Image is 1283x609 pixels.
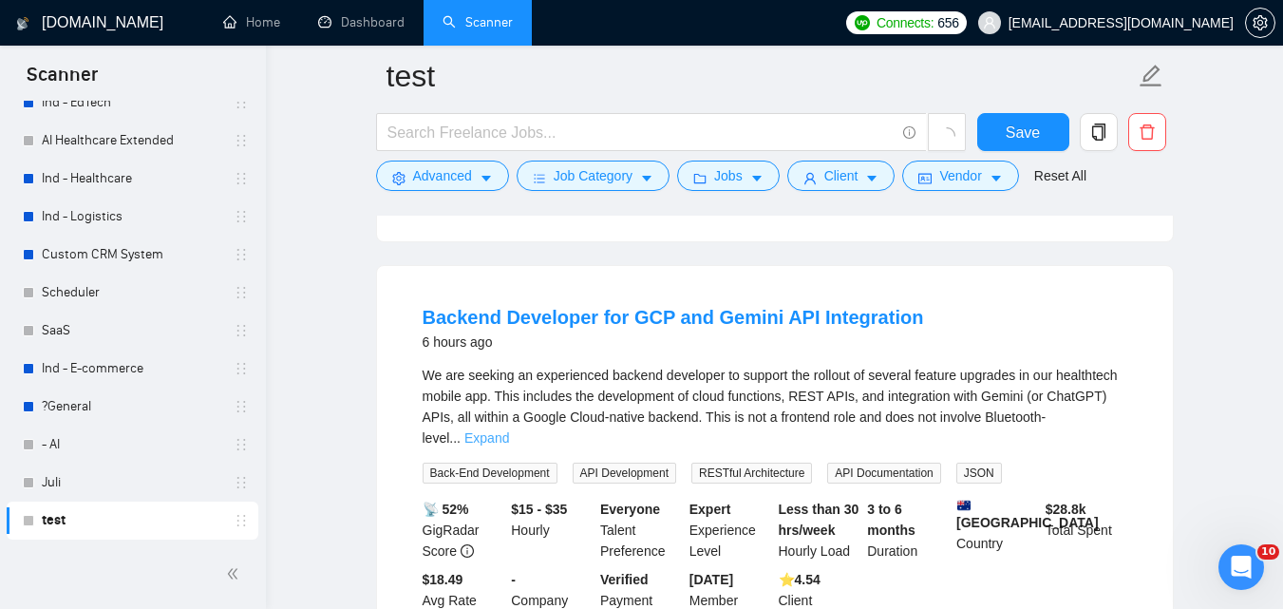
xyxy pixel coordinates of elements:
[803,171,817,185] span: user
[42,502,222,540] a: test
[686,499,775,561] div: Experience Level
[419,499,508,561] div: GigRadar Score
[693,171,707,185] span: folder
[392,171,406,185] span: setting
[554,165,632,186] span: Job Category
[461,544,474,558] span: info-circle
[42,198,222,236] a: Ind - Logistics
[600,572,649,587] b: Verified
[1129,124,1165,141] span: delete
[423,368,1118,446] span: We are seeking an experienced backend developer to support the rollout of several feature upgrade...
[11,61,113,101] span: Scanner
[42,388,222,426] a: ?General
[223,14,280,30] a: homeHome
[787,161,896,191] button: userClientcaret-down
[234,285,249,300] span: holder
[779,572,821,587] b: ⭐️ 4.54
[1246,15,1274,30] span: setting
[318,14,405,30] a: dashboardDashboard
[387,52,1135,100] input: Scanner name...
[957,499,971,512] img: 🇦🇺
[42,274,222,312] a: Scheduler
[990,171,1003,185] span: caret-down
[824,165,858,186] span: Client
[16,9,29,39] img: logo
[234,437,249,452] span: holder
[507,499,596,561] div: Hourly
[1128,113,1166,151] button: delete
[953,499,1042,561] div: Country
[939,165,981,186] span: Vendor
[750,171,764,185] span: caret-down
[938,127,955,144] span: loading
[865,171,878,185] span: caret-down
[42,122,222,160] a: AI Healthcare Extended
[376,161,509,191] button: settingAdvancedcaret-down
[1046,502,1086,517] b: $ 28.8k
[573,463,676,484] span: API Development
[983,16,996,29] span: user
[234,513,249,528] span: holder
[640,171,653,185] span: caret-down
[1218,544,1264,590] iframe: Intercom live chat
[511,572,516,587] b: -
[596,499,686,561] div: Talent Preference
[779,502,859,538] b: Less than 30 hrs/week
[423,365,1127,448] div: We are seeking an experienced backend developer to support the rollout of several feature upgrade...
[1042,499,1131,561] div: Total Spent
[918,171,932,185] span: idcard
[689,572,733,587] b: [DATE]
[234,209,249,224] span: holder
[517,161,670,191] button: barsJob Categorycaret-down
[42,312,222,350] a: SaaS
[413,165,472,186] span: Advanced
[423,331,924,353] div: 6 hours ago
[234,171,249,186] span: holder
[1245,8,1275,38] button: setting
[937,12,958,33] span: 656
[903,126,915,139] span: info-circle
[956,499,1099,530] b: [GEOGRAPHIC_DATA]
[977,113,1069,151] button: Save
[600,502,660,517] b: Everyone
[691,463,812,484] span: RESTful Architecture
[42,350,222,388] a: Ind - E-commerce
[689,502,731,517] b: Expert
[42,236,222,274] a: Custom CRM System
[1139,64,1163,88] span: edit
[42,84,222,122] a: Ind - EdTech
[423,502,469,517] b: 📡 52%
[42,160,222,198] a: Ind - Healthcare
[464,430,509,446] a: Expand
[1245,15,1275,30] a: setting
[449,430,461,446] span: ...
[234,475,249,490] span: holder
[42,426,222,464] a: - AI
[443,14,513,30] a: searchScanner
[387,121,895,144] input: Search Freelance Jobs...
[234,247,249,262] span: holder
[226,564,245,583] span: double-left
[1081,124,1117,141] span: copy
[863,499,953,561] div: Duration
[677,161,780,191] button: folderJobscaret-down
[714,165,743,186] span: Jobs
[1080,113,1118,151] button: copy
[234,361,249,376] span: holder
[234,323,249,338] span: holder
[827,463,940,484] span: API Documentation
[775,499,864,561] div: Hourly Load
[1034,165,1086,186] a: Reset All
[423,463,557,484] span: Back-End Development
[1257,544,1279,560] span: 10
[423,572,463,587] b: $18.49
[1006,121,1040,144] span: Save
[234,399,249,414] span: holder
[234,133,249,148] span: holder
[480,171,493,185] span: caret-down
[956,463,1002,484] span: JSON
[42,464,222,502] a: Juli
[423,307,924,328] a: Backend Developer for GCP and Gemini API Integration
[234,95,249,110] span: holder
[867,502,915,538] b: 3 to 6 months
